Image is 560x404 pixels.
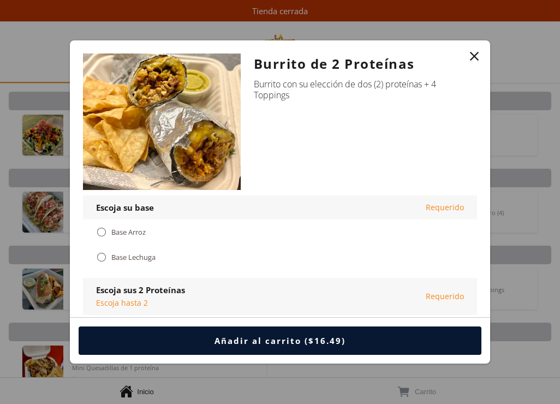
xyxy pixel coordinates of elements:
div: Escoja sus 2 Proteínas [96,284,185,295]
button:  [467,49,482,64]
div:  [96,226,107,238]
div: Requerido [426,202,464,213]
div: Escoja hasta 2 [96,298,185,308]
div: Requerido [426,291,464,302]
button: Añadir al carrito ($16.49) [79,326,481,355]
div: Base Lechuga [111,253,156,262]
div: Burrito con su elección de dos (2) proteínas + 4 Toppings [254,79,464,100]
div:  [96,251,107,263]
div: Base Arroz [111,228,146,237]
div: Escoja su base [96,202,154,213]
div: Añadir al carrito ($16.49) [215,335,345,346]
div: Burrito de 2 Proteínas [254,54,464,74]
